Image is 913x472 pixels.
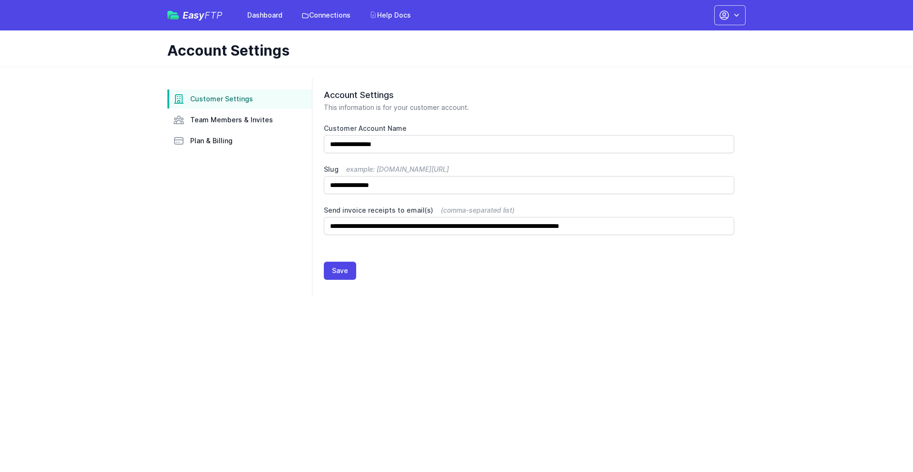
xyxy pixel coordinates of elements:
img: easyftp_logo.png [167,11,179,20]
span: example: [DOMAIN_NAME][URL] [346,165,449,173]
span: Team Members & Invites [190,115,273,125]
label: Slug [324,165,734,174]
p: This information is for your customer account. [324,103,734,112]
label: Send invoice receipts to email(s) [324,206,734,215]
span: Easy [183,10,223,20]
h1: Account Settings [167,42,738,59]
a: Dashboard [242,7,288,24]
button: Save [324,262,356,280]
a: Help Docs [364,7,417,24]
a: Plan & Billing [167,131,312,150]
a: Customer Settings [167,89,312,108]
h2: Account Settings [324,89,734,101]
a: Connections [296,7,356,24]
label: Customer Account Name [324,124,734,133]
span: Customer Settings [190,94,253,104]
span: Plan & Billing [190,136,233,146]
a: EasyFTP [167,10,223,20]
span: FTP [204,10,223,21]
span: (comma-separated list) [441,206,515,214]
a: Team Members & Invites [167,110,312,129]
